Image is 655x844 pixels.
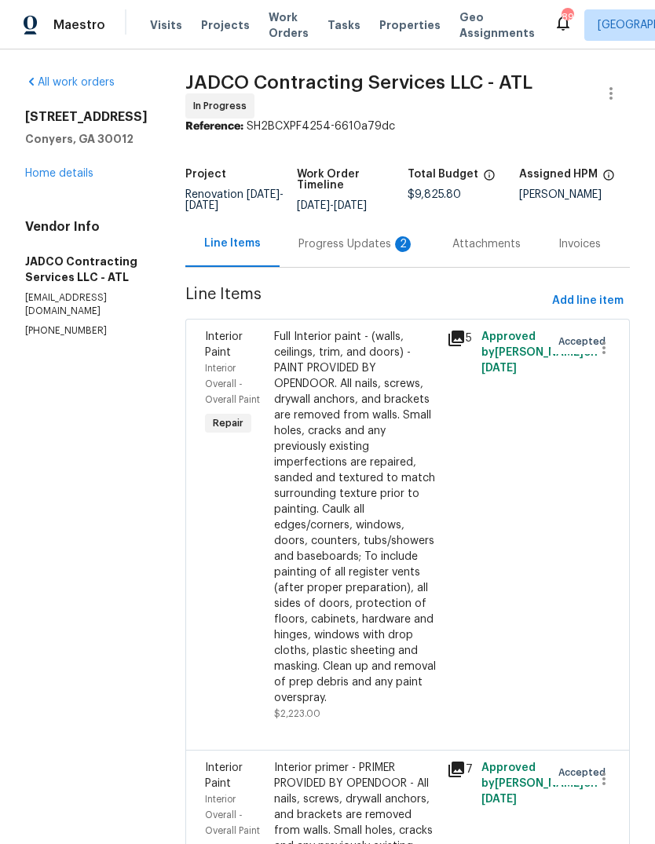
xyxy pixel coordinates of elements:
[481,363,517,374] span: [DATE]
[327,20,360,31] span: Tasks
[379,17,441,33] span: Properties
[193,98,253,114] span: In Progress
[205,762,243,789] span: Interior Paint
[481,762,598,805] span: Approved by [PERSON_NAME] on
[546,287,630,316] button: Add line item
[185,169,226,180] h5: Project
[447,760,472,779] div: 7
[269,9,309,41] span: Work Orders
[25,168,93,179] a: Home details
[334,200,367,211] span: [DATE]
[201,17,250,33] span: Projects
[408,189,461,200] span: $9,825.80
[25,77,115,88] a: All work orders
[274,329,437,706] div: Full Interior paint - (walls, ceilings, trim, and doors) - PAINT PROVIDED BY OPENDOOR. All nails,...
[408,169,478,180] h5: Total Budget
[274,709,320,718] span: $2,223.00
[25,324,148,338] p: [PHONE_NUMBER]
[558,236,601,252] div: Invoices
[395,236,411,252] div: 2
[185,189,284,211] span: -
[205,795,260,835] span: Interior Overall - Overall Paint
[558,765,612,780] span: Accepted
[185,200,218,211] span: [DATE]
[602,169,615,189] span: The hpm assigned to this work order.
[150,17,182,33] span: Visits
[247,189,280,200] span: [DATE]
[452,236,521,252] div: Attachments
[185,189,284,211] span: Renovation
[205,331,243,358] span: Interior Paint
[205,364,260,404] span: Interior Overall - Overall Paint
[185,119,630,134] div: SH2BCXPF4254-6610a79dc
[185,121,243,132] b: Reference:
[459,9,535,41] span: Geo Assignments
[25,254,148,285] h5: JADCO Contracting Services LLC - ATL
[53,17,105,33] span: Maestro
[25,291,148,318] p: [EMAIL_ADDRESS][DOMAIN_NAME]
[552,291,624,311] span: Add line item
[483,169,496,189] span: The total cost of line items that have been proposed by Opendoor. This sum includes line items th...
[25,109,148,125] h2: [STREET_ADDRESS]
[25,131,148,147] h5: Conyers, GA 30012
[519,189,631,200] div: [PERSON_NAME]
[297,200,330,211] span: [DATE]
[204,236,261,251] div: Line Items
[207,415,250,431] span: Repair
[562,9,573,25] div: 89
[297,169,408,191] h5: Work Order Timeline
[481,331,598,374] span: Approved by [PERSON_NAME] on
[298,236,415,252] div: Progress Updates
[447,329,472,348] div: 5
[185,287,546,316] span: Line Items
[519,169,598,180] h5: Assigned HPM
[481,794,517,805] span: [DATE]
[558,334,612,349] span: Accepted
[25,219,148,235] h4: Vendor Info
[185,73,532,92] span: JADCO Contracting Services LLC - ATL
[297,200,367,211] span: -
